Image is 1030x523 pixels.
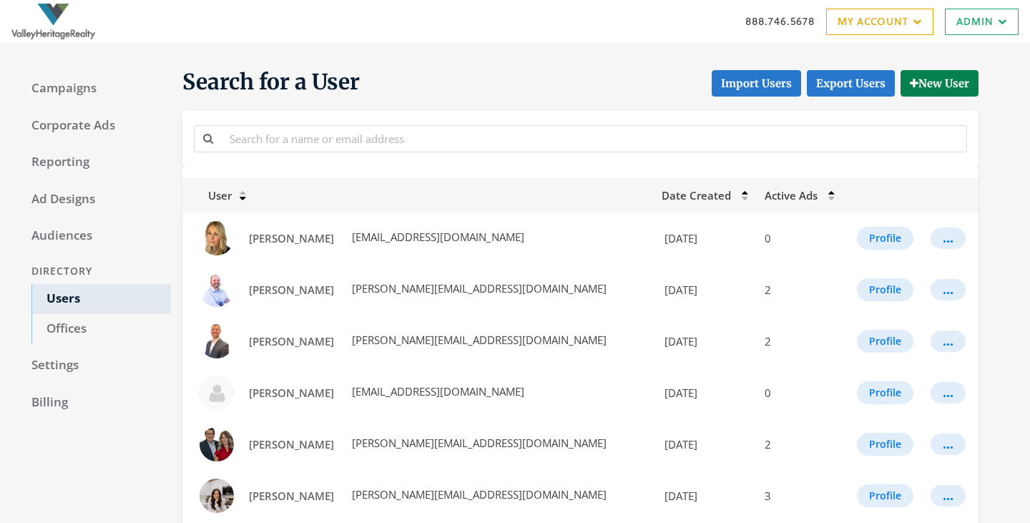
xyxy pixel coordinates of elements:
[200,479,234,513] img: Kylie Souza profile
[943,495,953,497] div: ...
[349,487,607,502] span: [PERSON_NAME][EMAIL_ADDRESS][DOMAIN_NAME]
[349,436,607,450] span: [PERSON_NAME][EMAIL_ADDRESS][DOMAIN_NAME]
[200,427,234,461] img: Kimberly Weese profile
[931,228,966,249] button: ...
[200,221,234,255] img: Angela Keenom profile
[901,70,978,97] button: New User
[249,283,334,297] span: [PERSON_NAME]
[807,70,895,97] a: Export Users
[945,9,1019,35] a: Admin
[745,14,815,29] a: 888.746.5678
[17,111,171,141] a: Corporate Ads
[756,367,842,419] td: 0
[756,316,842,367] td: 2
[200,376,234,410] img: Hailey Shorrocks profile
[17,185,171,215] a: Ad Designs
[17,388,171,418] a: Billing
[249,489,334,503] span: [PERSON_NAME]
[249,231,334,245] span: [PERSON_NAME]
[653,316,757,367] td: [DATE]
[200,324,234,358] img: Dustin Seawell profile
[662,188,731,202] span: Date Created
[191,188,232,202] span: User
[240,483,343,509] a: [PERSON_NAME]
[857,330,913,353] button: Profile
[931,485,966,507] button: ...
[200,273,234,307] img: Drew Guzman profile
[349,384,524,399] span: [EMAIL_ADDRESS][DOMAIN_NAME]
[653,470,757,522] td: [DATE]
[349,333,607,347] span: [PERSON_NAME][EMAIL_ADDRESS][DOMAIN_NAME]
[712,70,801,97] button: Import Users
[826,9,933,35] a: My Account
[17,221,171,251] a: Audiences
[756,212,842,264] td: 0
[931,331,966,352] button: ...
[756,264,842,316] td: 2
[943,392,953,394] div: ...
[943,238,953,239] div: ...
[249,386,334,400] span: [PERSON_NAME]
[182,68,360,97] span: Search for a User
[857,278,913,301] button: Profile
[17,74,171,104] a: Campaigns
[240,431,343,458] a: [PERSON_NAME]
[653,212,757,264] td: [DATE]
[653,419,757,470] td: [DATE]
[17,147,171,177] a: Reporting
[653,367,757,419] td: [DATE]
[765,188,818,202] span: Active Ads
[240,380,343,406] a: [PERSON_NAME]
[943,341,953,342] div: ...
[756,470,842,522] td: 3
[203,133,213,144] i: Search for a name or email address
[221,125,967,152] input: Search for a name or email address
[240,225,343,252] a: [PERSON_NAME]
[17,258,171,285] div: Directory
[931,279,966,300] button: ...
[240,328,343,355] a: [PERSON_NAME]
[11,4,95,39] img: Adwerx
[756,419,842,470] td: 2
[857,381,913,404] button: Profile
[31,284,171,314] a: Users
[857,484,913,507] button: Profile
[249,334,334,348] span: [PERSON_NAME]
[653,264,757,316] td: [DATE]
[857,227,913,250] button: Profile
[857,433,913,456] button: Profile
[349,230,524,244] span: [EMAIL_ADDRESS][DOMAIN_NAME]
[943,289,953,290] div: ...
[943,444,953,445] div: ...
[31,314,171,344] a: Offices
[349,281,607,295] span: [PERSON_NAME][EMAIL_ADDRESS][DOMAIN_NAME]
[931,382,966,404] button: ...
[17,351,171,381] a: Settings
[240,277,343,303] a: [PERSON_NAME]
[249,437,334,451] span: [PERSON_NAME]
[931,434,966,455] button: ...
